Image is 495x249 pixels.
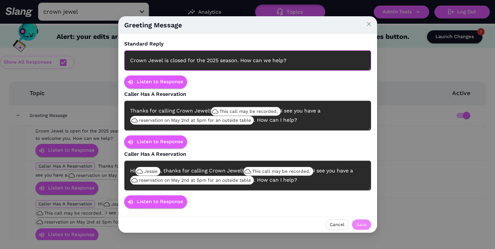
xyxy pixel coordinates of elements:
button: Cancel [325,219,349,230]
h4: Greeting Message [124,20,371,30]
h5: Caller Has A Reservation [124,90,371,98]
div: Crown Jewel is closed for the 2025 season. How can we help? [124,50,371,71]
button: Close [361,16,377,33]
h5: Caller Has A Reservation [124,150,371,158]
span: Save [356,221,367,228]
div: Thanks for calling Crown Jewel! I see you have a . How can I help? [124,101,371,131]
span: Cancel [330,221,345,228]
h5: Standard Reply [124,40,371,48]
button: Listen to Response [124,75,187,88]
button: Listen to Response [124,195,187,208]
div: Hi , thanks for calling Crown Jewel! I see you have a . How can I help? [124,161,371,191]
button: Listen to Response [124,135,187,148]
span: close [366,21,372,27]
button: Save [352,219,371,230]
